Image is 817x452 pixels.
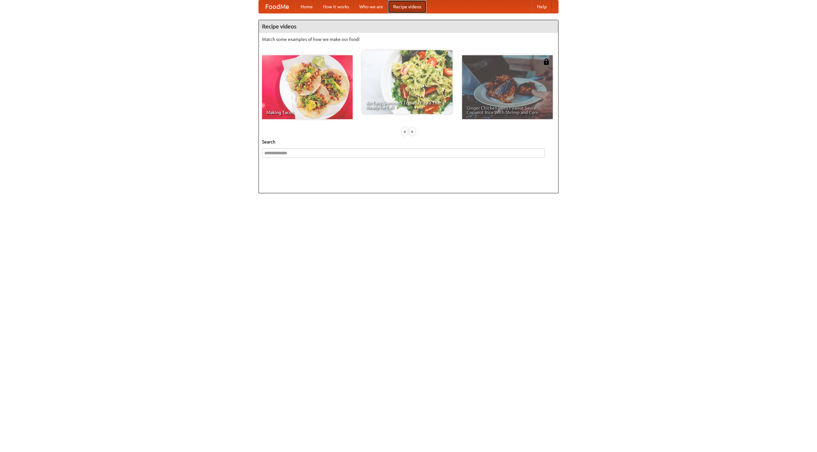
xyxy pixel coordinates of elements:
div: « [402,127,408,135]
a: Help [532,0,552,13]
h4: Recipe videos [259,20,558,33]
a: Home [296,0,318,13]
a: How it works [318,0,354,13]
a: Recipe videos [388,0,426,13]
a: FoodMe [259,0,296,13]
a: Making Tacos [262,55,353,119]
span: An Easy, Summery Tomato Pasta That's Ready for Fall [366,101,448,110]
h5: Search [262,139,555,145]
div: » [409,127,415,135]
a: An Easy, Summery Tomato Pasta That's Ready for Fall [362,50,453,114]
span: Making Tacos [266,110,348,115]
img: 483408.png [543,58,550,65]
p: Watch some examples of how we make our food! [262,36,555,42]
a: Who we are [354,0,388,13]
